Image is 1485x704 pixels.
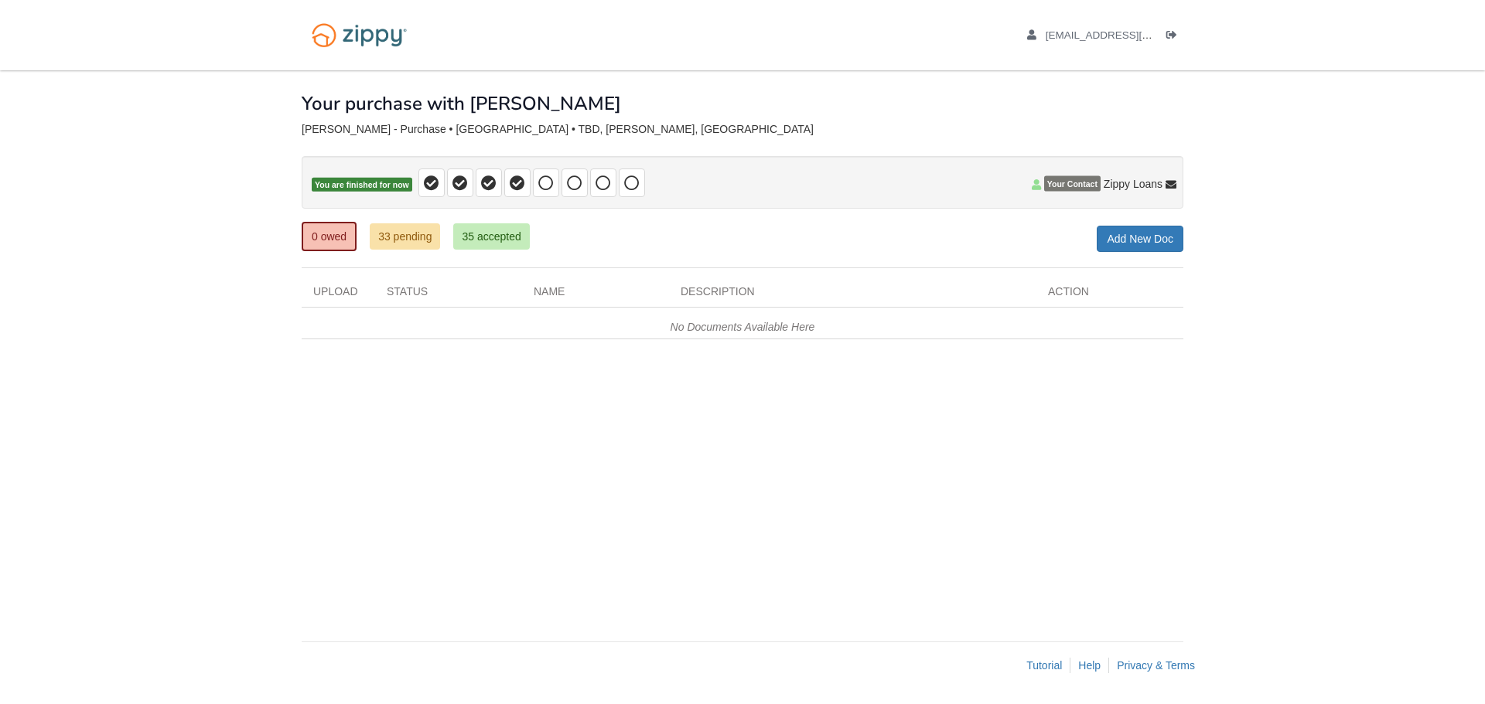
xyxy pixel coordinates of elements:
[1036,284,1183,307] div: Action
[522,284,669,307] div: Name
[302,222,357,251] a: 0 owed
[1104,176,1162,192] span: Zippy Loans
[302,123,1183,136] div: [PERSON_NAME] - Purchase • [GEOGRAPHIC_DATA] • TBD, [PERSON_NAME], [GEOGRAPHIC_DATA]
[1097,226,1183,252] a: Add New Doc
[302,284,375,307] div: Upload
[312,178,412,192] span: You are finished for now
[671,321,815,333] em: No Documents Available Here
[302,94,621,114] h1: Your purchase with [PERSON_NAME]
[1078,659,1101,672] a: Help
[1044,176,1101,192] span: Your Contact
[302,15,417,55] img: Logo
[1027,29,1223,45] a: edit profile
[669,284,1036,307] div: Description
[370,223,440,250] a: 33 pending
[453,223,529,250] a: 35 accepted
[1117,659,1195,672] a: Privacy & Terms
[1166,29,1183,45] a: Log out
[1026,659,1062,672] a: Tutorial
[375,284,522,307] div: Status
[1046,29,1223,41] span: ajakkcarr@gmail.com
